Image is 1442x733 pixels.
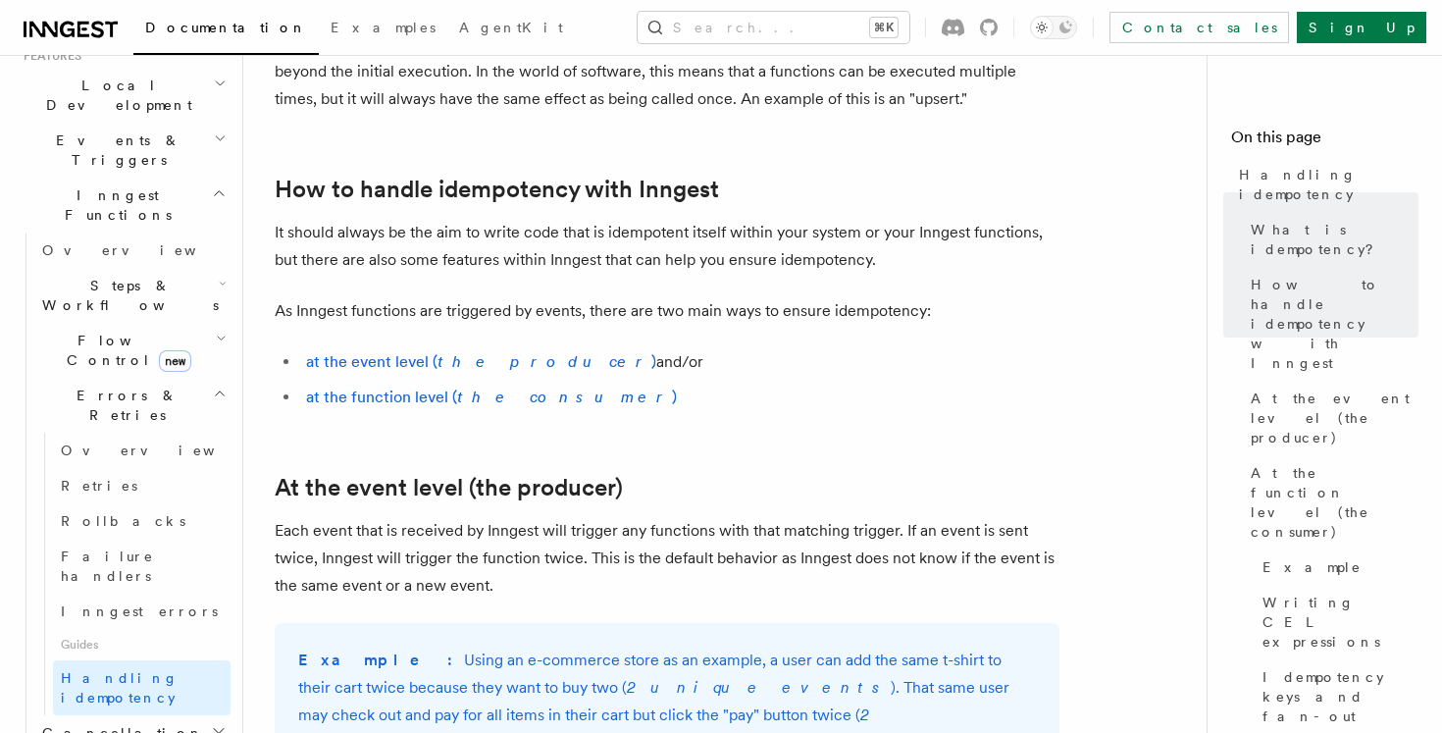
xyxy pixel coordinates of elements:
[34,386,213,425] span: Errors & Retries
[61,603,218,619] span: Inngest errors
[1243,212,1418,267] a: What is idempotency?
[638,12,909,43] button: Search...⌘K
[34,331,216,370] span: Flow Control
[53,594,231,629] a: Inngest errors
[16,68,231,123] button: Local Development
[1243,381,1418,455] a: At the event level (the producer)
[275,219,1059,274] p: It should always be the aim to write code that is idempotent itself within your system or your In...
[275,176,719,203] a: How to handle idempotency with Inngest
[1251,389,1418,447] span: At the event level (the producer)
[145,20,307,35] span: Documentation
[16,178,231,233] button: Inngest Functions
[306,352,656,371] a: at the event level (the producer)
[16,185,212,225] span: Inngest Functions
[61,443,263,458] span: Overview
[1251,275,1418,373] span: How to handle idempotency with Inngest
[34,268,231,323] button: Steps & Workflows
[34,233,231,268] a: Overview
[447,6,575,53] a: AgentKit
[53,660,231,715] a: Handling idempotency
[34,378,231,433] button: Errors & Retries
[1243,455,1418,550] a: At the function level (the consumer)
[459,20,563,35] span: AgentKit
[159,350,191,372] span: new
[61,670,179,706] span: Handling idempotency
[1251,463,1418,542] span: At the function level (the consumer)
[275,297,1059,325] p: As Inngest functions are triggered by events, there are two main ways to ensure idempotency:
[1262,557,1362,577] span: Example
[34,276,219,315] span: Steps & Workflows
[319,6,447,53] a: Examples
[53,503,231,539] a: Rollbacks
[1251,220,1418,259] span: What is idempotency?
[16,76,214,115] span: Local Development
[300,348,1059,376] li: and/or
[34,433,231,715] div: Errors & Retries
[133,6,319,55] a: Documentation
[16,123,231,178] button: Events & Triggers
[870,18,898,37] kbd: ⌘K
[34,323,231,378] button: Flow Controlnew
[53,629,231,660] span: Guides
[16,48,81,64] span: Features
[53,433,231,468] a: Overview
[298,651,464,669] strong: Example:
[457,388,672,406] em: the consumer
[1255,550,1418,585] a: Example
[61,513,185,529] span: Rollbacks
[1030,16,1077,39] button: Toggle dark mode
[1262,667,1418,726] span: Idempotency keys and fan-out
[61,549,154,584] span: Failure handlers
[627,678,891,697] em: 2 unique events
[1239,165,1418,204] span: Handling idempotency
[306,388,677,406] a: at the function level (the consumer)
[438,352,651,371] em: the producer
[1109,12,1289,43] a: Contact sales
[1262,593,1418,652] span: Writing CEL expressions
[1231,157,1418,212] a: Handling idempotency
[1255,585,1418,659] a: Writing CEL expressions
[1243,267,1418,381] a: How to handle idempotency with Inngest
[331,20,436,35] span: Examples
[61,478,137,494] span: Retries
[53,539,231,594] a: Failure handlers
[53,468,231,503] a: Retries
[275,517,1059,600] p: Each event that is received by Inngest will trigger any functions with that matching trigger. If ...
[16,131,214,170] span: Events & Triggers
[1231,126,1418,157] h4: On this page
[42,242,244,258] span: Overview
[1297,12,1426,43] a: Sign Up
[275,474,623,501] a: At the event level (the producer)
[275,30,1059,113] p: Idempotency, by definition, describes an operation that can occur multiple times without changing...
